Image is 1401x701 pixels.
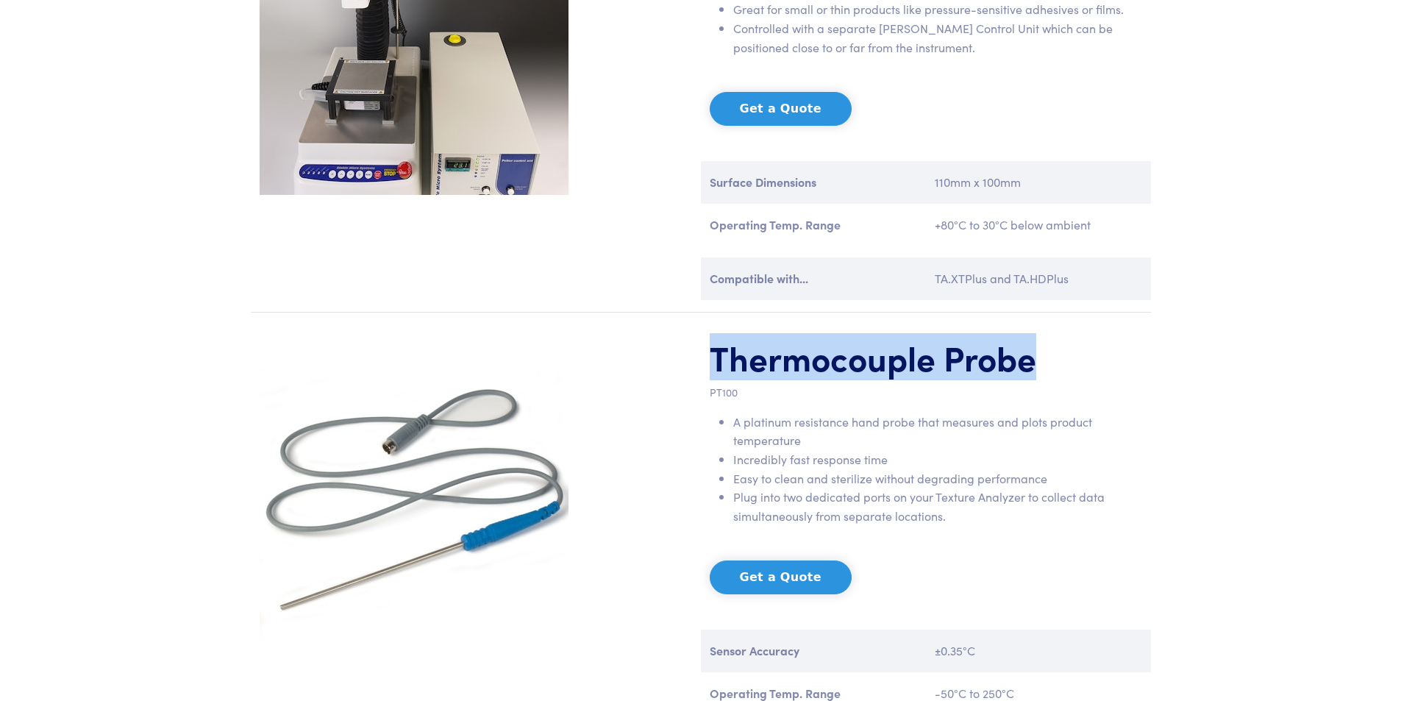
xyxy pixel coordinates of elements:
[935,641,1142,661] p: ±0.35°C
[710,216,917,235] p: Operating Temp. Range
[733,469,1142,488] li: Easy to clean and sterilize without degrading performance
[710,173,917,192] p: Surface Dimensions
[733,450,1142,469] li: Incredibly fast response time
[733,488,1142,525] li: Plug into two dedicated ports on your Texture Analyzer to collect data simultaneously from separa...
[260,336,568,645] img: xt-tpr-probe.jpg
[935,216,1142,235] p: +80°C to 30°C below ambient
[733,19,1142,57] li: Controlled with a separate [PERSON_NAME] Control Unit which can be positioned close to or far fro...
[710,641,917,661] p: Sensor Accuracy
[733,413,1142,450] li: A platinum resistance hand probe that measures and plots product temperature
[710,92,852,126] button: Get a Quote
[935,173,1142,192] p: 110mm x 100mm
[710,269,917,288] p: Compatible with...
[710,561,852,594] button: Get a Quote
[710,384,1142,400] p: PT100
[710,336,1142,379] h1: Thermocouple Probe
[935,269,1142,288] p: TA.XTPlus and TA.HDPlus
